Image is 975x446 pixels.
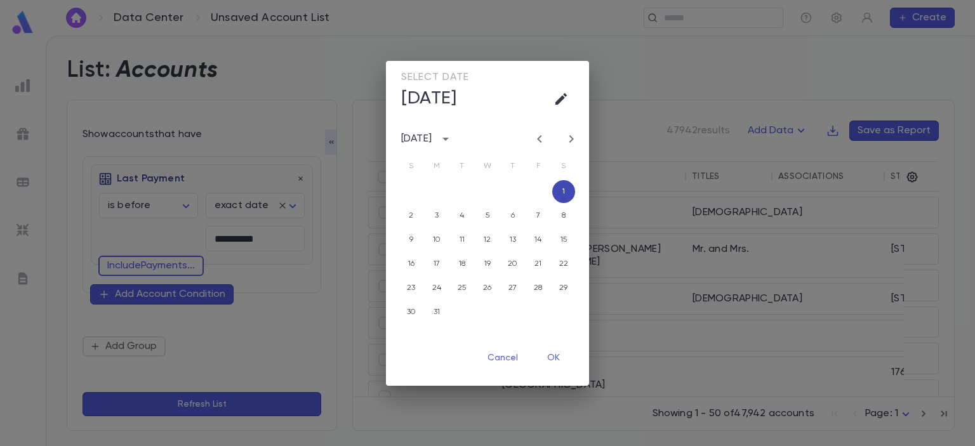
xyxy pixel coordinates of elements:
button: 1 [552,180,575,203]
button: 11 [451,228,474,251]
button: 19 [476,253,499,275]
button: Previous month [529,129,550,149]
button: 5 [476,204,499,227]
button: 4 [451,204,474,227]
button: 30 [400,301,423,324]
button: 9 [400,228,423,251]
button: 20 [501,253,524,275]
button: calendar view is open, go to text input view [548,86,574,112]
button: 10 [425,228,448,251]
button: OK [533,346,574,371]
button: 21 [527,253,550,275]
button: 8 [552,204,575,227]
span: Select date [401,71,469,84]
button: 18 [451,253,474,275]
button: 27 [501,277,524,299]
button: 2 [400,204,423,227]
button: 26 [476,277,499,299]
span: Wednesday [476,154,499,179]
button: 15 [552,228,575,251]
span: Tuesday [451,154,474,179]
button: 7 [527,204,550,227]
span: Sunday [400,154,423,179]
button: 29 [552,277,575,299]
button: 28 [527,277,550,299]
button: 25 [451,277,474,299]
span: Monday [425,154,448,179]
button: 12 [476,228,499,251]
button: 13 [501,228,524,251]
button: Next month [561,129,581,149]
button: 24 [425,277,448,299]
button: 17 [425,253,448,275]
button: 31 [425,301,448,324]
span: Thursday [501,154,524,179]
button: 14 [527,228,550,251]
button: 3 [425,204,448,227]
button: 23 [400,277,423,299]
button: calendar view is open, switch to year view [435,129,456,149]
span: Friday [527,154,550,179]
h4: [DATE] [401,88,456,109]
button: Cancel [477,346,528,371]
span: Saturday [552,154,575,179]
button: 6 [501,204,524,227]
button: 16 [400,253,423,275]
button: 22 [552,253,575,275]
div: [DATE] [401,133,432,145]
